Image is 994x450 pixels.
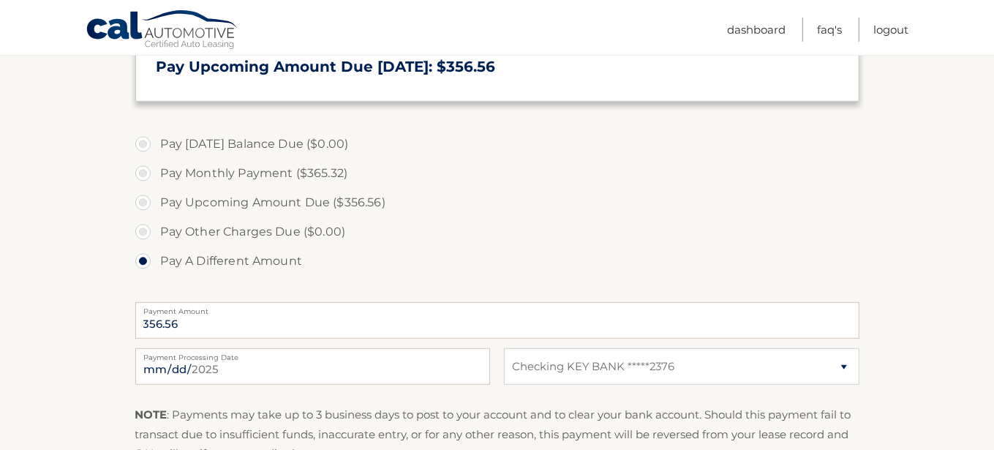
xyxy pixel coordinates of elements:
label: Pay [DATE] Balance Due ($0.00) [135,130,859,159]
label: Pay A Different Amount [135,247,859,276]
label: Payment Amount [135,302,859,314]
label: Pay Upcoming Amount Due ($356.56) [135,188,859,217]
label: Payment Processing Date [135,348,490,360]
a: Logout [873,18,908,42]
label: Pay Other Charges Due ($0.00) [135,217,859,247]
input: Payment Date [135,348,490,385]
a: Cal Automotive [86,10,239,52]
a: Dashboard [727,18,786,42]
label: Pay Monthly Payment ($365.32) [135,159,859,188]
input: Payment Amount [135,302,859,339]
strong: NOTE [135,408,167,421]
h3: Pay Upcoming Amount Due [DATE]: $356.56 [157,58,838,76]
a: FAQ's [817,18,842,42]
